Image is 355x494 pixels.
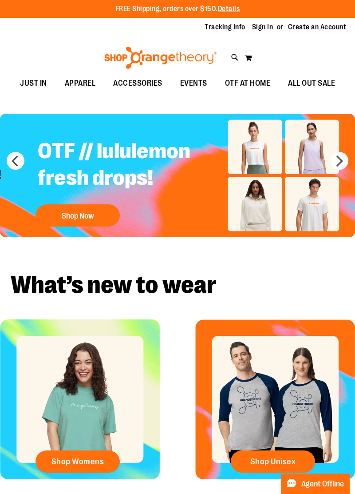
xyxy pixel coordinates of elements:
[103,47,218,69] img: Shop Orangetheory
[288,73,335,93] span: ALL OUT SALE
[35,204,120,227] button: Shop Now
[288,22,347,32] a: Create an Account
[35,450,120,473] a: Shop Womens
[250,457,296,466] span: Shop Unisex
[113,73,162,93] span: ACCESSORIES
[20,73,47,93] span: JUST IN
[7,152,24,170] button: prev
[65,73,96,93] span: APPAREL
[331,152,348,170] button: next
[31,131,252,231] a: OTF // lululemon fresh drops! Shop Now
[51,457,104,466] span: Shop Womens
[218,5,240,13] a: Details
[301,480,344,488] span: Agent Offline
[115,4,240,14] p: FREE Shipping, orders over $150.
[205,22,245,32] a: Tracking Info
[31,131,252,200] h2: OTF // lululemon fresh drops!
[180,73,207,93] span: EVENTS
[11,273,344,297] h2: What’s new to wear
[231,450,315,473] a: Shop Unisex
[252,22,273,32] a: Sign In
[281,474,350,494] button: Agent Offline
[225,73,271,93] span: OTF AT HOME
